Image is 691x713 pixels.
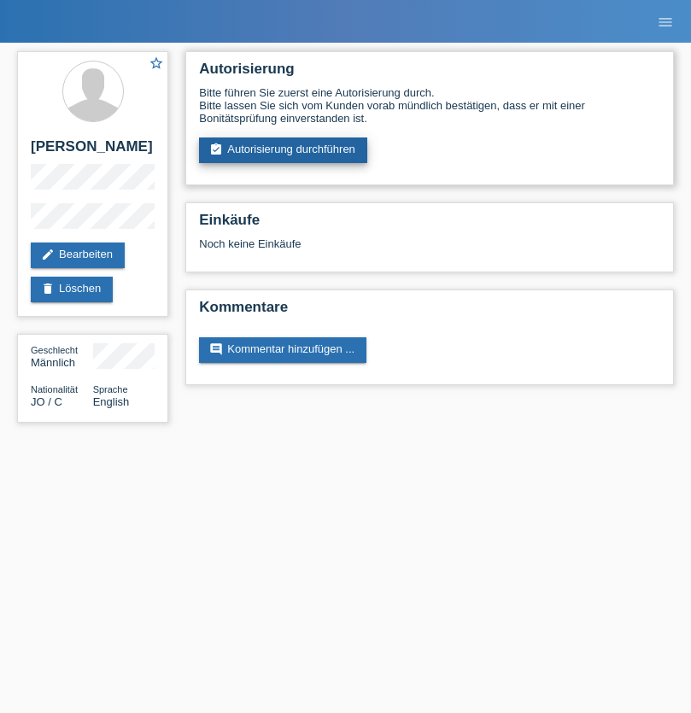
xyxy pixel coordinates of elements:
[199,86,660,125] div: Bitte führen Sie zuerst eine Autorisierung durch. Bitte lassen Sie sich vom Kunden vorab mündlich...
[199,299,660,324] h2: Kommentare
[31,384,78,394] span: Nationalität
[648,16,682,26] a: menu
[31,243,125,268] a: editBearbeiten
[199,61,660,86] h2: Autorisierung
[199,137,367,163] a: assignment_turned_inAutorisierung durchführen
[199,337,366,363] a: commentKommentar hinzufügen ...
[199,237,660,263] div: Noch keine Einkäufe
[41,248,55,261] i: edit
[209,342,223,356] i: comment
[31,138,155,164] h2: [PERSON_NAME]
[149,56,164,71] i: star_border
[199,212,660,237] h2: Einkäufe
[31,395,62,408] span: Jordanien / C / 20.01.2000
[657,14,674,31] i: menu
[31,345,78,355] span: Geschlecht
[31,343,93,369] div: Männlich
[209,143,223,156] i: assignment_turned_in
[93,384,128,394] span: Sprache
[41,282,55,295] i: delete
[93,395,130,408] span: English
[31,277,113,302] a: deleteLöschen
[149,56,164,73] a: star_border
